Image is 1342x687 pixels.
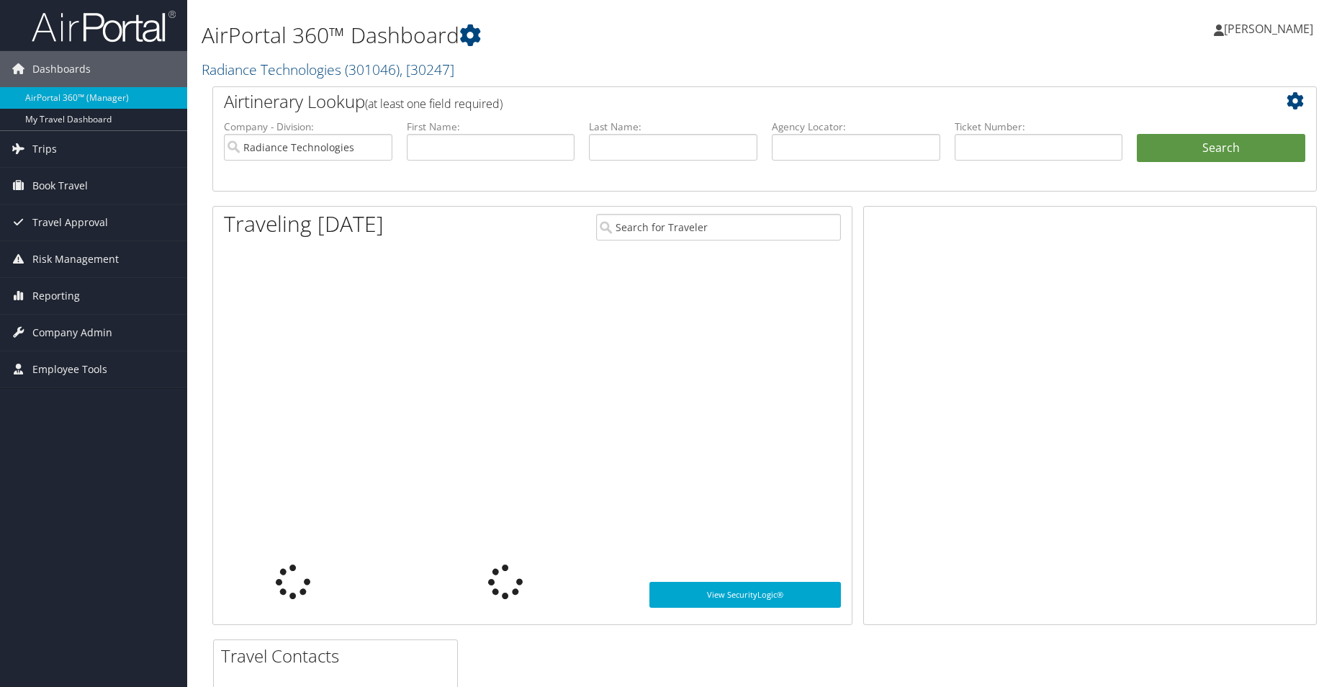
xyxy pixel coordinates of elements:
[202,20,953,50] h1: AirPortal 360™ Dashboard
[649,582,841,608] a: View SecurityLogic®
[1224,21,1313,37] span: [PERSON_NAME]
[596,214,840,241] input: Search for Traveler
[589,120,757,134] label: Last Name:
[32,205,108,241] span: Travel Approval
[32,131,57,167] span: Trips
[955,120,1123,134] label: Ticket Number:
[32,168,88,204] span: Book Travel
[224,120,392,134] label: Company - Division:
[32,351,107,387] span: Employee Tools
[32,51,91,87] span: Dashboards
[32,9,176,43] img: airportal-logo.png
[400,60,454,79] span: , [ 30247 ]
[221,644,457,668] h2: Travel Contacts
[1137,134,1305,163] button: Search
[32,315,112,351] span: Company Admin
[365,96,503,112] span: (at least one field required)
[1214,7,1328,50] a: [PERSON_NAME]
[32,278,80,314] span: Reporting
[407,120,575,134] label: First Name:
[32,241,119,277] span: Risk Management
[202,60,454,79] a: Radiance Technologies
[224,89,1213,114] h2: Airtinerary Lookup
[772,120,940,134] label: Agency Locator:
[345,60,400,79] span: ( 301046 )
[224,209,384,239] h1: Traveling [DATE]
